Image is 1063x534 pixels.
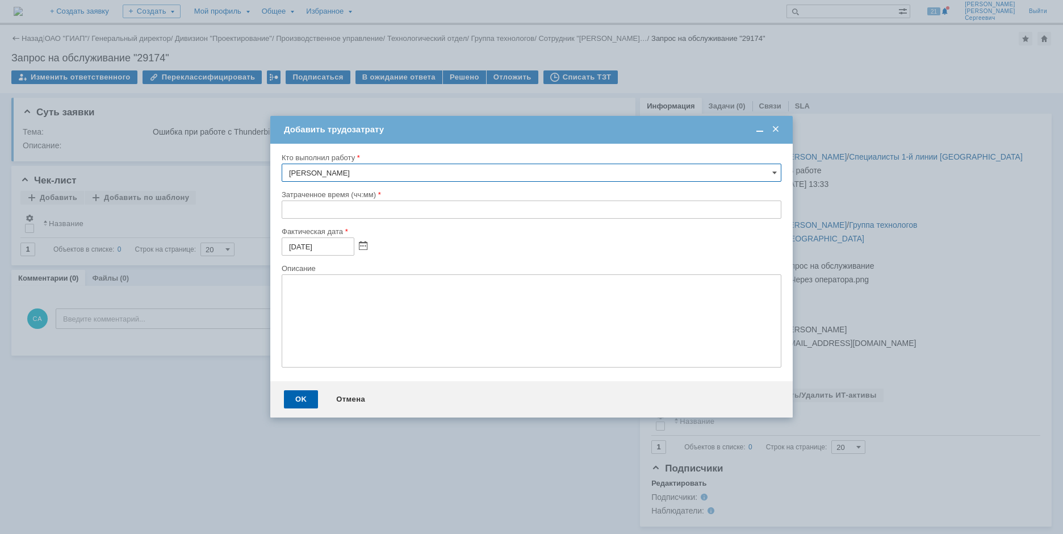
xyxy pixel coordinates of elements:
div: Фактическая дата [282,228,779,235]
div: Описание [282,265,779,272]
span: Свернуть (Ctrl + M) [754,124,765,135]
div: Добавить трудозатрату [284,124,781,135]
span: Закрыть [770,124,781,135]
div: Затраченное время (чч:мм) [282,191,779,198]
div: Кто выполнил работу [282,154,779,161]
